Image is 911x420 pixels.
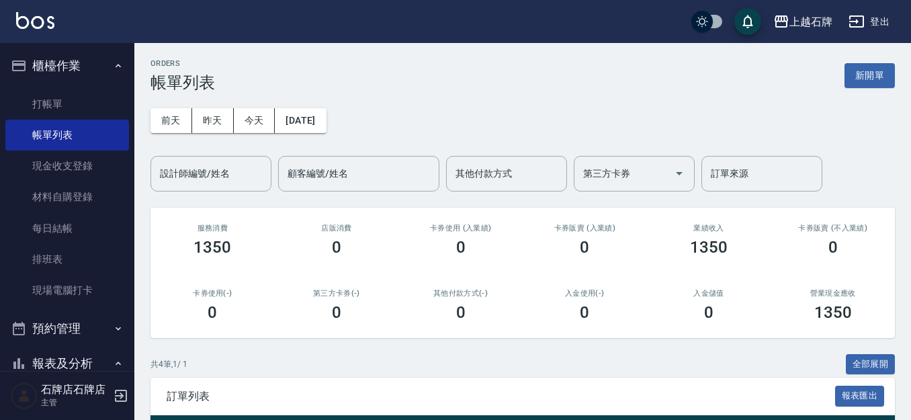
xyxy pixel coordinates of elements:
[150,358,187,370] p: 共 4 筆, 1 / 1
[668,163,690,184] button: Open
[41,396,110,409] p: 主管
[415,224,507,233] h2: 卡券使用 (入業績)
[844,63,895,88] button: 新開單
[167,289,259,298] h2: 卡券使用(-)
[291,224,383,233] h2: 店販消費
[5,244,129,275] a: 排班表
[843,9,895,34] button: 登出
[332,238,341,257] h3: 0
[415,289,507,298] h2: 其他付款方式(-)
[787,289,879,298] h2: 營業現金應收
[789,13,832,30] div: 上越石牌
[167,224,259,233] h3: 服務消費
[704,303,713,322] h3: 0
[539,289,631,298] h2: 入金使用(-)
[768,8,838,36] button: 上越石牌
[5,213,129,244] a: 每日結帳
[5,48,129,83] button: 櫃檯作業
[208,303,217,322] h3: 0
[814,303,852,322] h3: 1350
[734,8,761,35] button: save
[5,346,129,381] button: 報表及分析
[663,289,755,298] h2: 入金儲值
[150,59,215,68] h2: ORDERS
[332,303,341,322] h3: 0
[150,73,215,92] h3: 帳單列表
[41,383,110,396] h5: 石牌店石牌店
[846,354,896,375] button: 全部展開
[192,108,234,133] button: 昨天
[844,69,895,81] a: 新開單
[828,238,838,257] h3: 0
[5,181,129,212] a: 材料自購登錄
[580,238,589,257] h3: 0
[787,224,879,233] h2: 卡券販賣 (不入業績)
[11,382,38,409] img: Person
[456,238,466,257] h3: 0
[5,120,129,151] a: 帳單列表
[167,390,835,403] span: 訂單列表
[663,224,755,233] h2: 業績收入
[5,311,129,346] button: 預約管理
[5,89,129,120] a: 打帳單
[580,303,589,322] h3: 0
[835,386,885,407] button: 報表匯出
[5,275,129,306] a: 現場電腦打卡
[539,224,631,233] h2: 卡券販賣 (入業績)
[275,108,326,133] button: [DATE]
[835,389,885,402] a: 報表匯出
[291,289,383,298] h2: 第三方卡券(-)
[16,12,54,29] img: Logo
[456,303,466,322] h3: 0
[234,108,275,133] button: 今天
[690,238,728,257] h3: 1350
[150,108,192,133] button: 前天
[193,238,231,257] h3: 1350
[5,151,129,181] a: 現金收支登錄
